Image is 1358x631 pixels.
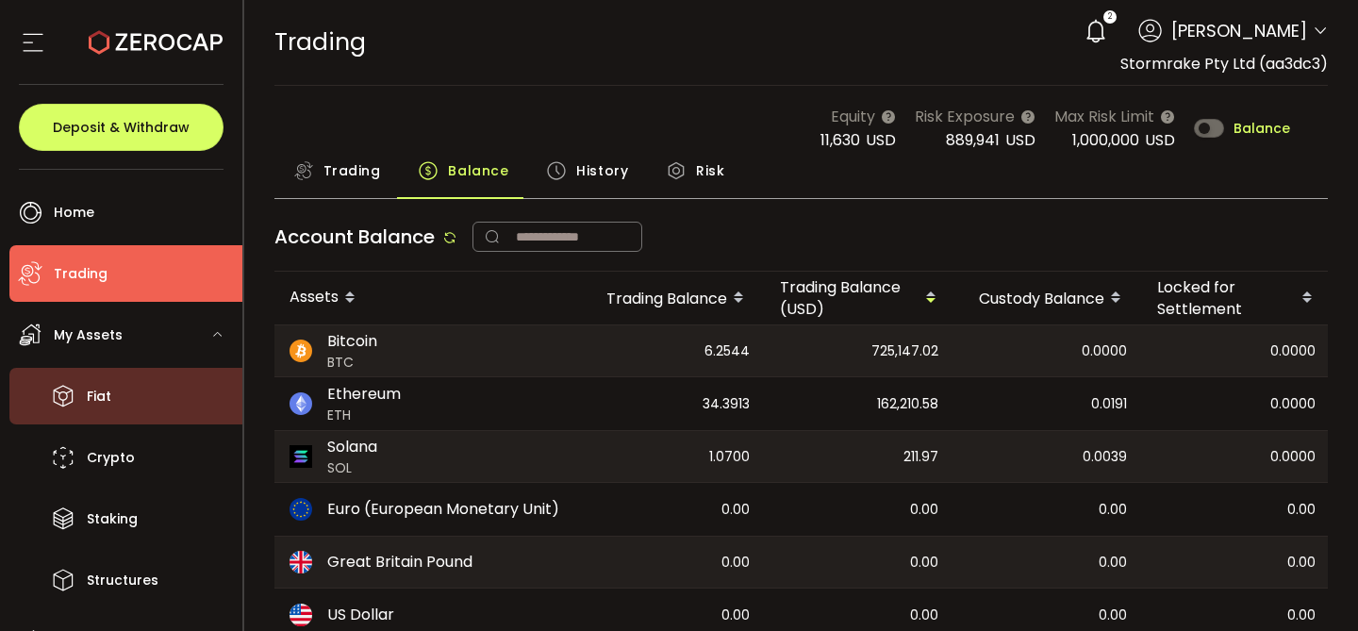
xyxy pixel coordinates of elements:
span: History [576,152,628,190]
span: Balance [1234,122,1290,135]
span: Solana [327,436,377,458]
span: 11,630 [820,129,860,151]
span: 0.0000 [1270,340,1316,362]
button: Deposit & Withdraw [19,104,224,151]
span: 0.0000 [1270,393,1316,415]
span: 0.00 [721,552,750,573]
span: US Dollar [327,604,394,626]
span: Crypto [87,444,135,472]
span: ETH [327,406,401,425]
span: 0.0000 [1270,446,1316,468]
div: Assets [274,282,576,314]
span: 889,941 [946,129,1000,151]
span: My Assets [54,322,123,349]
img: eur_portfolio.svg [290,498,312,521]
img: sol_portfolio.png [290,445,312,468]
span: 0.00 [910,605,938,626]
img: usd_portfolio.svg [290,604,312,626]
span: Fiat [87,383,111,410]
span: Bitcoin [327,330,377,353]
iframe: Chat Widget [1264,540,1358,631]
div: Locked for Settlement [1142,276,1331,320]
span: USD [1005,129,1035,151]
span: 0.00 [721,605,750,626]
span: Trading [323,152,381,190]
span: 0.0039 [1083,446,1127,468]
img: btc_portfolio.svg [290,340,312,362]
span: USD [1145,129,1175,151]
span: 0.00 [910,552,938,573]
span: SOL [327,458,377,478]
div: Trading Balance [576,282,765,314]
span: [PERSON_NAME] [1171,18,1307,43]
span: 725,147.02 [871,340,938,362]
span: 6.2544 [704,340,750,362]
span: Equity [831,105,875,128]
span: Structures [87,567,158,594]
span: BTC [327,353,377,373]
span: Max Risk Limit [1054,105,1154,128]
span: 0.00 [910,499,938,521]
span: Risk Exposure [915,105,1015,128]
span: Trading [274,25,366,58]
span: Euro (European Monetary Unit) [327,498,559,521]
span: 0.00 [1099,552,1127,573]
span: 0.0000 [1082,340,1127,362]
span: 0.00 [1099,499,1127,521]
span: Home [54,199,94,226]
span: Risk [696,152,724,190]
span: Trading [54,260,108,288]
span: 162,210.58 [877,393,938,415]
span: 34.3913 [703,393,750,415]
span: 0.00 [1287,499,1316,521]
span: Ethereum [327,383,401,406]
span: Balance [448,152,508,190]
span: 2 [1108,10,1112,24]
span: Staking [87,506,138,533]
span: Great Britain Pound [327,551,472,573]
span: 0.00 [721,499,750,521]
img: eth_portfolio.svg [290,392,312,415]
span: Account Balance [274,224,435,250]
span: 0.0191 [1091,393,1127,415]
span: Stormrake Pty Ltd (aa3dc3) [1120,53,1328,75]
span: 1.0700 [709,446,750,468]
span: 0.00 [1099,605,1127,626]
div: Custody Balance [953,282,1142,314]
span: Deposit & Withdraw [53,121,190,134]
div: Trading Balance (USD) [765,276,953,320]
span: USD [866,129,896,151]
img: gbp_portfolio.svg [290,551,312,573]
span: 1,000,000 [1072,129,1139,151]
span: 211.97 [903,446,938,468]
